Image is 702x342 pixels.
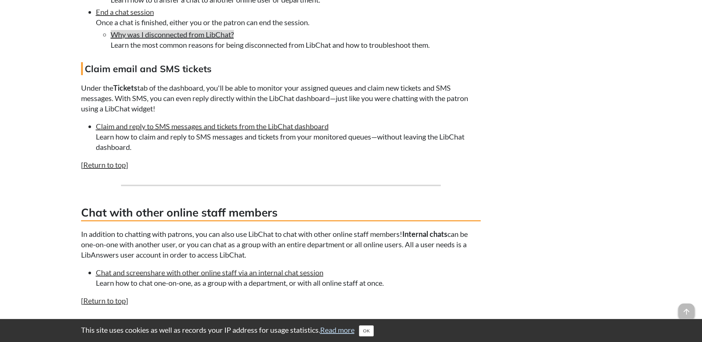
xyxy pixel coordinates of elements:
[81,229,481,260] p: In addition to chatting with patrons, you can also use LibChat to chat with other online staff me...
[678,304,695,313] a: arrow_upward
[96,7,481,50] li: Once a chat is finished, either you or the patron can end the session.
[402,229,447,238] strong: Internal chats
[83,160,126,169] a: Return to top
[74,325,629,336] div: This site uses cookies as well as records your IP address for usage statistics.
[81,205,481,221] h3: Chat with other online staff members
[96,121,481,152] li: Learn how to claim and reply to SMS messages and tickets from your monitored queues—without leavi...
[111,29,481,50] li: Learn the most common reasons for being disconnected from LibChat and how to troubleshoot them.
[81,160,481,170] p: [ ]
[83,296,126,305] a: Return to top
[113,83,137,92] strong: Tickets
[81,62,481,75] h4: Claim email and SMS tickets
[359,325,374,336] button: Close
[678,304,695,320] span: arrow_upward
[96,122,329,131] a: Claim and reply to SMS messages and tickets from the LibChat dashboard
[111,30,234,39] a: Why was I disconnected from LibChat?
[81,295,481,306] p: [ ]
[81,83,481,114] p: Under the tab of the dashboard, you'll be able to monitor your assigned queues and claim new tick...
[96,268,323,277] a: Chat and screenshare with other online staff via an internal chat session
[96,7,154,16] a: End a chat session
[320,325,355,334] a: Read more
[96,267,481,288] li: Learn how to chat one-on-one, as a group with a department, or with all online staff at once.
